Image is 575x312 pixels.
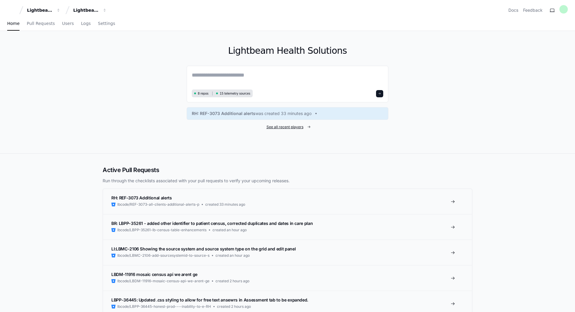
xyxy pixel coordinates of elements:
[187,45,388,56] h1: Lightbeam Health Solutions
[7,17,20,31] a: Home
[523,7,543,13] button: Feedback
[111,272,197,277] span: LBDM-11916 mosaic census api we arent ge
[266,125,303,129] span: See all recent players
[103,240,472,265] a: LI:LBMC-2106 Showing the source system and source system type on the grid and edit panellbcode/LB...
[71,5,109,16] button: Lightbeam Health Solutions
[98,17,115,31] a: Settings
[205,202,245,207] span: created 33 minutes ago
[187,125,388,129] a: See all recent players
[192,111,383,117] a: RH: REF-3073 Additional alertswas created 33 minutes ago
[103,178,472,184] p: Run through the checklists associated with your pull requests to verify your upcoming releases.
[255,111,312,117] span: was created 33 minutes ago
[25,5,63,16] button: Lightbeam Health
[508,7,518,13] a: Docs
[111,221,313,226] span: BR: LBPP-35261 - added other identifier to patient census, corrected duplicates and dates in care...
[117,202,199,207] span: lbcode/REF-3073-all-clients-additional-alerts-p
[103,214,472,240] a: BR: LBPP-35261 - added other identifier to patient census, corrected duplicates and dates in care...
[117,228,206,232] span: lbcode/LBPP-35261-lb-census-table-enhancements
[27,22,55,25] span: Pull Requests
[220,91,250,96] span: 15 telemetry sources
[103,265,472,291] a: LBDM-11916 mosaic census api we arent gelbcode/LBDM-11916-mosaic-census-api-we-arent-gecreated 2 ...
[27,7,53,13] div: Lightbeam Health
[73,7,99,13] div: Lightbeam Health Solutions
[103,189,472,214] a: RH: REF-3073 Additional alertslbcode/REF-3073-all-clients-additional-alerts-pcreated 33 minutes ago
[215,279,249,283] span: created 2 hours ago
[62,17,74,31] a: Users
[81,22,91,25] span: Logs
[27,17,55,31] a: Pull Requests
[111,246,296,251] span: LI:LBMC-2106 Showing the source system and source system type on the grid and edit panel
[111,297,308,302] span: LBPP-36445: Updated .css styling to allow for free text ansewrs in Assessment tab to be expanded.
[111,195,172,200] span: RH: REF-3073 Additional alerts
[103,166,472,174] h2: Active Pull Requests
[192,111,255,117] span: RH: REF-3073 Additional alerts
[215,253,250,258] span: created an hour ago
[117,304,211,309] span: lbcode/LBPP-36445-honest-prod----inability-to-e-RH
[117,279,209,283] span: lbcode/LBDM-11916-mosaic-census-api-we-arent-ge
[7,22,20,25] span: Home
[212,228,247,232] span: created an hour ago
[81,17,91,31] a: Logs
[117,253,209,258] span: lbcode/LBMC-2106-add-sourcesystemid-to-source-s
[62,22,74,25] span: Users
[98,22,115,25] span: Settings
[198,91,209,96] span: 8 repos
[217,304,251,309] span: created 2 hours ago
